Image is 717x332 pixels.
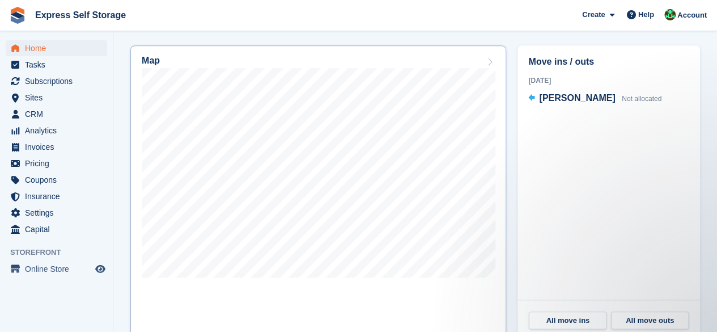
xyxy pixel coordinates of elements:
span: CRM [25,106,93,122]
div: [DATE] [528,75,689,86]
a: menu [6,188,107,204]
a: menu [6,156,107,171]
span: Coupons [25,172,93,188]
a: menu [6,123,107,138]
span: Create [582,9,605,20]
a: menu [6,40,107,56]
a: menu [6,106,107,122]
h2: Map [142,56,160,66]
a: Preview store [94,262,107,276]
h2: Move ins / outs [528,55,689,69]
span: Settings [25,205,93,221]
span: Sites [25,90,93,106]
span: [PERSON_NAME] [539,93,615,103]
span: Subscriptions [25,73,93,89]
span: Invoices [25,139,93,155]
span: Analytics [25,123,93,138]
a: menu [6,172,107,188]
a: [PERSON_NAME] Not allocated [528,91,661,106]
a: menu [6,221,107,237]
a: Express Self Storage [31,6,130,24]
img: stora-icon-8386f47178a22dfd0bd8f6a31ec36ba5ce8667c1dd55bd0f319d3a0aa187defe.svg [9,7,26,24]
span: Help [638,9,654,20]
span: Insurance [25,188,93,204]
span: Account [677,10,707,21]
img: Shakiyra Davis [664,9,676,20]
span: Home [25,40,93,56]
a: menu [6,90,107,106]
a: menu [6,261,107,277]
span: Pricing [25,156,93,171]
a: menu [6,139,107,155]
span: Online Store [25,261,93,277]
a: menu [6,205,107,221]
a: menu [6,73,107,89]
a: menu [6,57,107,73]
a: All move outs [611,312,689,330]
span: Storefront [10,247,113,258]
span: Not allocated [622,95,661,103]
span: Capital [25,221,93,237]
a: All move ins [529,312,606,330]
span: Tasks [25,57,93,73]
